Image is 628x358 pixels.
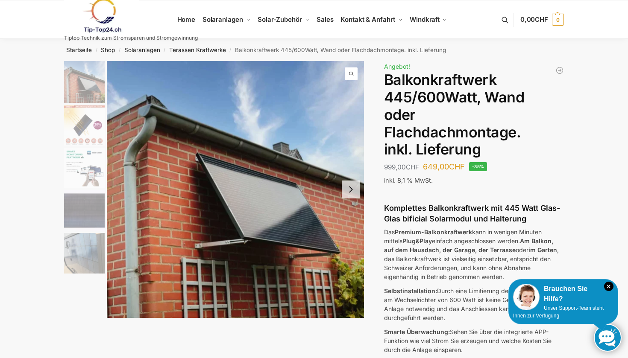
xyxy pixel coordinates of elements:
span: Solaranlagen [202,15,243,23]
p: Sehen Sie über die integrierte APP-Funktion wie viel Strom Sie erzeugen und welche Kosten Sie dur... [384,327,564,354]
span: 0 [552,14,564,26]
span: CHF [535,15,548,23]
span: CHF [449,162,465,171]
span: Kontakt & Anfahrt [340,15,395,23]
span: -35% [469,162,487,171]
span: Solar-Zubehör [258,15,302,23]
div: Brauchen Sie Hilfe? [513,284,613,304]
span: Angebot! [384,63,410,70]
a: Shop [101,47,115,53]
img: Customer service [513,284,540,310]
span: Unser Support-Team steht Ihnen zur Verfügung [513,305,604,319]
span: inkl. 8,1 % MwSt. [384,177,433,184]
span: CHF [406,163,419,171]
a: Kontakt & Anfahrt [337,0,406,39]
b: im Garten [528,246,557,253]
b: Premium-Balkonkraftwerk [395,228,472,236]
img: Wandbefestigung [107,61,364,318]
a: Startseite [66,47,92,53]
p: Tiptop Technik zum Stromsparen und Stromgewinnung [64,35,198,41]
h4: Komplettes Balkonkraftwerk mit 445 Watt Glas-Glas bificial Solarmodul und Halterung [384,203,564,224]
a: Solaranlagen [124,47,160,53]
a: Wandbefestigung Solarmoduls l1600 5 1 [107,61,364,318]
a: Terassen Kraftwerke [169,47,226,53]
h1: Balkonkraftwerk 445/600Watt, Wand oder Flachdachmontage. inkl. Lieferung [384,71,564,158]
a: 445/600, mit Ständer für Terrasse inkl. Lieferung [555,66,564,75]
span: / [115,47,124,54]
nav: Breadcrumb [49,39,579,61]
b: Selbstinstallation: [384,287,437,294]
a: Solaranlagen [199,0,254,39]
img: maysun-hinten [64,233,105,274]
b: Smarte Überwachung: [384,328,450,335]
bdi: 999,00 [384,163,419,171]
span: / [160,47,169,54]
button: Next slide [342,180,360,198]
p: Durch eine Limitierung der Ausgangsleistung am Wechselrichter von 600 Watt ist keine Genehmigung ... [384,286,564,322]
b: Plug&Play [402,237,432,244]
span: 0,00 [520,15,548,23]
span: Sales [317,15,334,23]
img: Bificial 30 % mehr Leistung [64,105,105,146]
a: Sales [313,0,337,39]
a: Solar-Zubehör [254,0,313,39]
img: Wandbefestigung [64,61,105,103]
span: Windkraft [410,15,440,23]
span: / [92,47,101,54]
img: H2c172fe1dfc145729fae6a5890126e09w.jpg_960x960_39c920dd-527c-43d8-9d2f-57e1d41b5fed_1445x [64,148,105,188]
a: Windkraft [406,0,451,39]
p: Das kann in wenigen Minuten mittels einfach angeschlossen werden. oder , das Balkonkraftwerk ist ... [384,227,564,281]
span: / [226,47,235,54]
bdi: 649,00 [423,162,465,171]
a: 0,00CHF 0 [520,7,564,32]
img: Maysun Topcon-430 watt [64,190,105,231]
i: Schließen [604,282,613,291]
